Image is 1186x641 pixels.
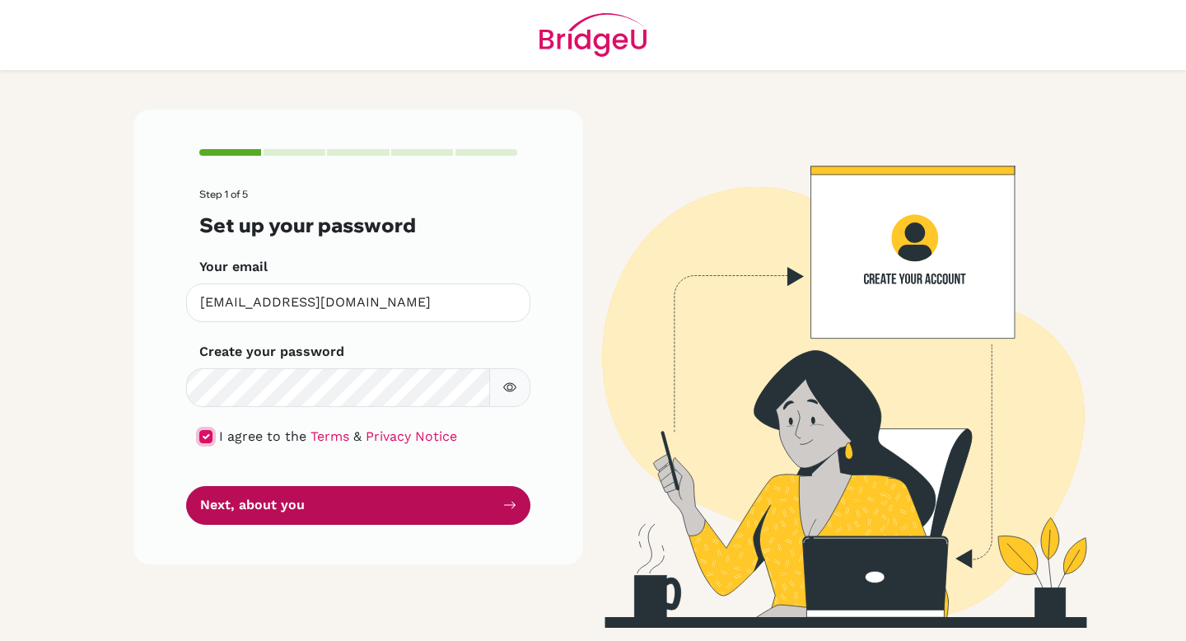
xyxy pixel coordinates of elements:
[366,428,457,444] a: Privacy Notice
[199,257,268,277] label: Your email
[186,283,530,322] input: Insert your email*
[353,428,362,444] span: &
[199,213,517,237] h3: Set up your password
[311,428,349,444] a: Terms
[186,486,530,525] button: Next, about you
[219,428,306,444] span: I agree to the
[199,188,248,200] span: Step 1 of 5
[199,342,344,362] label: Create your password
